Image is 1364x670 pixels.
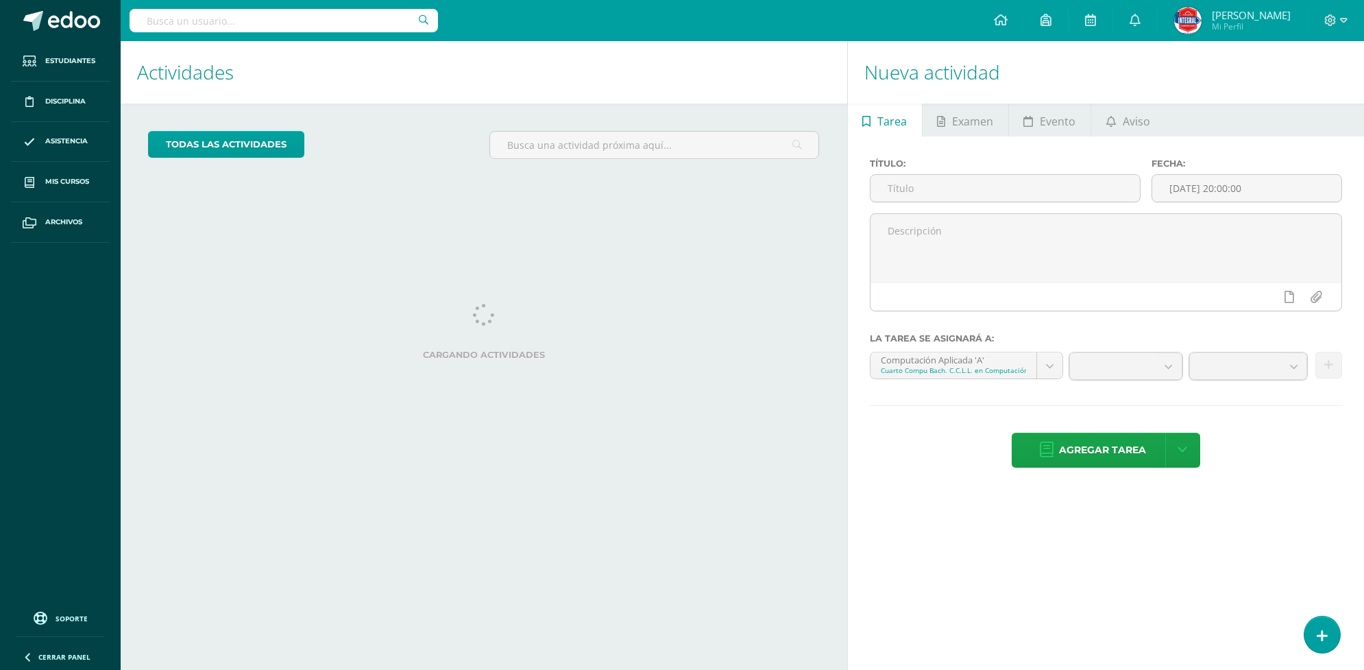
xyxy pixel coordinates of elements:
[1152,158,1342,169] label: Fecha:
[870,175,1141,202] input: Título
[870,333,1343,344] label: La tarea se asignará a:
[38,652,90,662] span: Cerrar panel
[45,217,82,228] span: Archivos
[11,202,110,243] a: Archivos
[870,158,1141,169] label: Título:
[864,41,1348,104] h1: Nueva actividad
[923,104,1008,136] a: Examen
[16,608,104,627] a: Soporte
[1009,104,1091,136] a: Evento
[1174,7,1202,34] img: 5b05793df8038e2f74dd67e63a03d3f6.png
[137,41,831,104] h1: Actividades
[1091,104,1165,136] a: Aviso
[45,56,95,67] span: Estudiantes
[130,9,438,32] input: Busca un usuario...
[45,136,88,147] span: Asistencia
[11,162,110,202] a: Mis cursos
[1040,105,1075,138] span: Evento
[490,132,819,158] input: Busca una actividad próxima aquí...
[1152,175,1341,202] input: Fecha de entrega
[11,122,110,163] a: Asistencia
[881,366,1027,375] div: Cuarto Compu Bach. C.C.L.L. en Computación
[11,82,110,122] a: Disciplina
[877,105,907,138] span: Tarea
[881,352,1027,366] div: Computación Aplicada 'A'
[148,350,820,360] label: Cargando actividades
[45,176,89,187] span: Mis cursos
[848,104,922,136] a: Tarea
[1212,21,1291,32] span: Mi Perfil
[1212,8,1291,22] span: [PERSON_NAME]
[1059,433,1146,467] span: Agregar tarea
[870,352,1063,379] a: Computación Aplicada 'A'Cuarto Compu Bach. C.C.L.L. en Computación
[11,41,110,82] a: Estudiantes
[45,96,86,107] span: Disciplina
[952,105,993,138] span: Examen
[56,614,88,623] span: Soporte
[148,131,304,158] a: todas las Actividades
[1123,105,1150,138] span: Aviso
